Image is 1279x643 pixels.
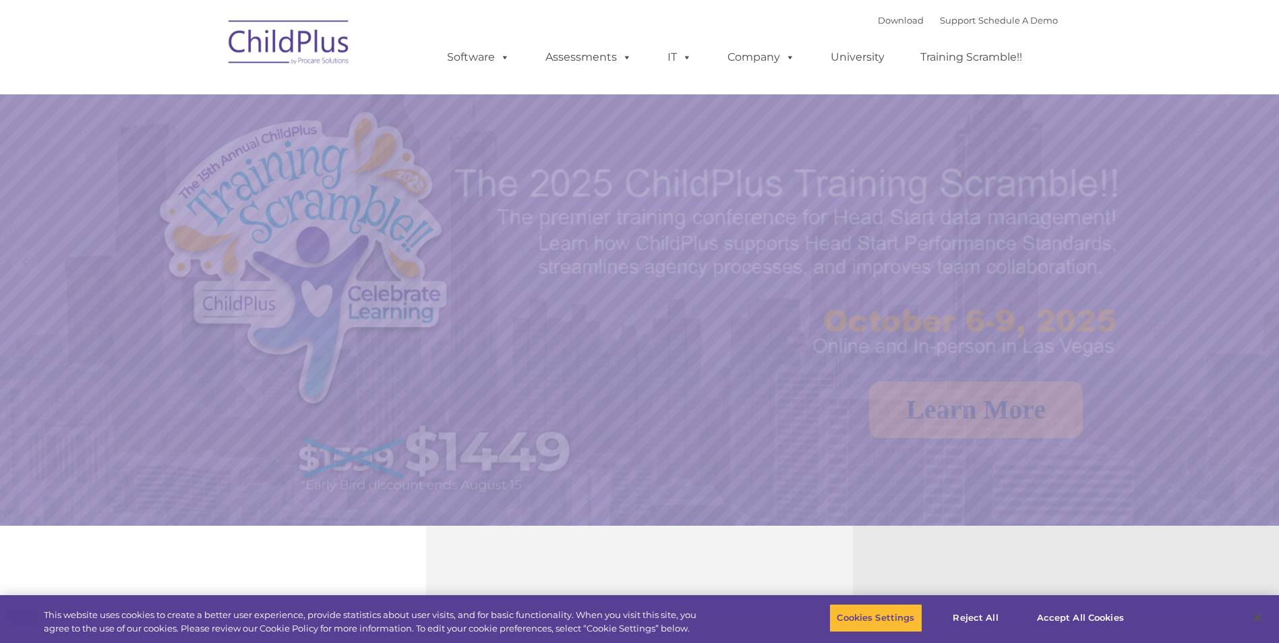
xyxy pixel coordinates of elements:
[654,44,705,71] a: IT
[878,15,1058,26] font: |
[532,44,645,71] a: Assessments
[187,144,245,154] span: Phone number
[1030,604,1131,632] button: Accept All Cookies
[44,609,703,635] div: This website uses cookies to create a better user experience, provide statistics about user visit...
[907,44,1036,71] a: Training Scramble!!
[222,11,357,78] img: ChildPlus by Procare Solutions
[829,604,922,632] button: Cookies Settings
[187,89,229,99] span: Last name
[934,604,1018,632] button: Reject All
[940,15,976,26] a: Support
[878,15,924,26] a: Download
[817,44,898,71] a: University
[1243,603,1272,633] button: Close
[978,15,1058,26] a: Schedule A Demo
[869,381,1083,438] a: Learn More
[434,44,523,71] a: Software
[714,44,808,71] a: Company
